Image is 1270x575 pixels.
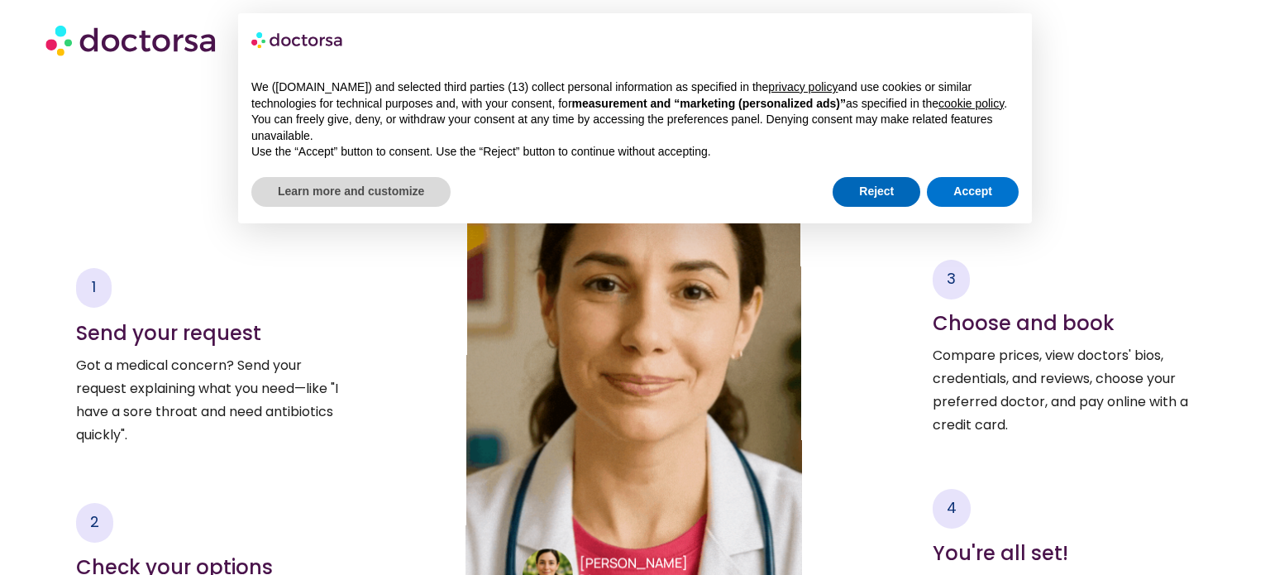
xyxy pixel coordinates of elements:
[927,177,1019,207] button: Accept
[251,79,1019,112] p: We ([DOMAIN_NAME]) and selected third parties (13) collect personal information as specified in t...
[90,511,99,532] span: 2
[947,497,957,518] span: 4
[580,555,747,572] h4: [PERSON_NAME]
[933,344,1193,437] p: Compare prices, view doctors' bios, credentials, and reviews, choose your preferred doctor, and p...
[933,542,1193,566] h4: You're all set!
[938,97,1004,110] a: cookie policy
[833,177,920,207] button: Reject
[251,177,451,207] button: Learn more and customize
[572,97,846,110] strong: measurement and “marketing (personalized ads)”
[251,112,1019,144] p: You can freely give, deny, or withdraw your consent at any time by accessing the preferences pane...
[251,26,344,53] img: logo
[933,312,1193,336] h4: Choose and book
[92,276,96,297] span: 1
[947,268,956,289] span: 3
[76,354,356,447] p: Got a medical concern? Send your request explaining what you need—like "I have a sore throat and ...
[76,322,356,346] h4: Send your request
[768,80,838,93] a: privacy policy
[251,144,1019,161] p: Use the “Accept” button to consent. Use the “Reject” button to continue without accepting.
